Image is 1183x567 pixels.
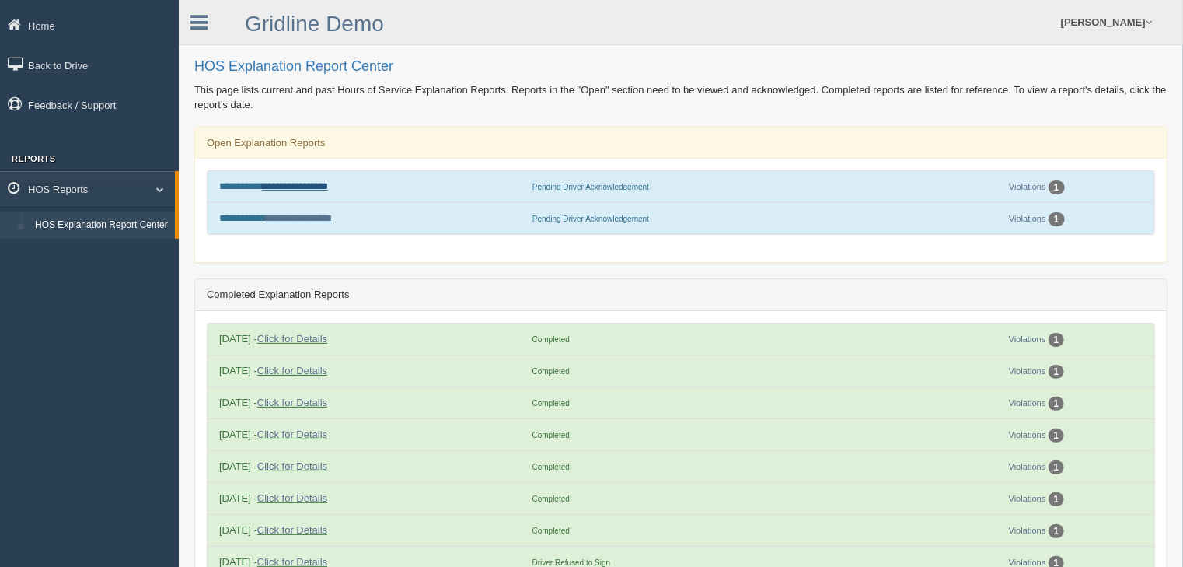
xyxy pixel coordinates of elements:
[195,279,1167,310] div: Completed Explanation Reports
[1049,524,1065,538] div: 1
[1049,212,1065,226] div: 1
[1009,366,1046,376] a: Violations
[257,365,327,376] a: Click for Details
[245,12,384,36] a: Gridline Demo
[1049,492,1065,506] div: 1
[532,463,570,471] span: Completed
[257,460,327,472] a: Click for Details
[532,335,570,344] span: Completed
[211,491,525,506] div: [DATE] -
[1049,365,1065,379] div: 1
[1009,558,1046,567] a: Violations
[211,459,525,474] div: [DATE] -
[532,431,570,439] span: Completed
[257,492,327,504] a: Click for Details
[194,59,1167,75] h2: HOS Explanation Report Center
[1009,182,1046,191] a: Violations
[195,128,1167,159] div: Open Explanation Reports
[211,331,525,346] div: [DATE] -
[1009,526,1046,535] a: Violations
[532,399,570,408] span: Completed
[257,397,327,408] a: Click for Details
[532,215,649,223] span: Pending Driver Acknowledgement
[1049,429,1065,443] div: 1
[211,427,525,442] div: [DATE] -
[1049,460,1065,474] div: 1
[211,363,525,378] div: [DATE] -
[211,395,525,410] div: [DATE] -
[1009,214,1046,223] a: Violations
[1009,430,1046,439] a: Violations
[1009,494,1046,503] a: Violations
[532,527,570,535] span: Completed
[1009,462,1046,471] a: Violations
[1049,333,1065,347] div: 1
[532,183,649,191] span: Pending Driver Acknowledgement
[257,333,327,345] a: Click for Details
[1049,180,1065,194] div: 1
[1009,398,1046,408] a: Violations
[1049,397,1065,411] div: 1
[28,212,175,240] a: HOS Explanation Report Center
[532,558,611,567] span: Driver Refused to Sign
[211,523,525,537] div: [DATE] -
[1009,334,1046,344] a: Violations
[257,524,327,536] a: Click for Details
[532,495,570,503] span: Completed
[532,367,570,376] span: Completed
[257,429,327,440] a: Click for Details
